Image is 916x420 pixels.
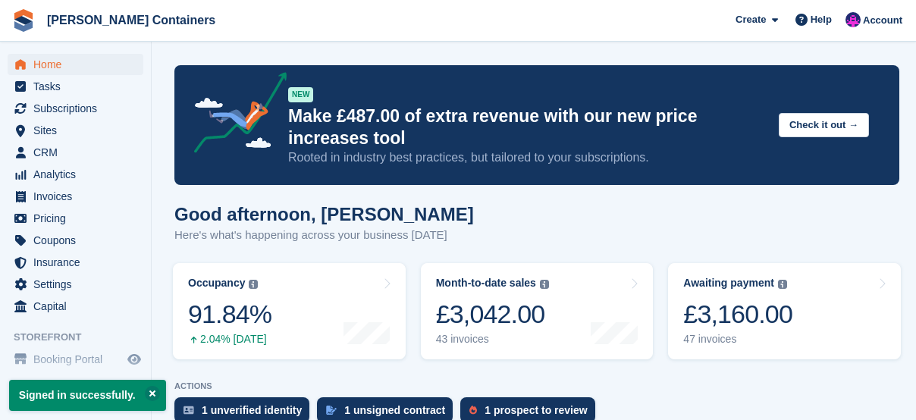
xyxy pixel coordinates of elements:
[181,72,287,158] img: price-adjustments-announcement-icon-8257ccfd72463d97f412b2fc003d46551f7dbcb40ab6d574587a9cd5c0d94...
[540,280,549,289] img: icon-info-grey-7440780725fd019a000dd9b08b2336e03edf1995a4989e88bcd33f0948082b44.svg
[188,299,271,330] div: 91.84%
[436,299,549,330] div: £3,042.00
[683,333,792,346] div: 47 invoices
[8,120,143,141] a: menu
[436,333,549,346] div: 43 invoices
[469,406,477,415] img: prospect-51fa495bee0391a8d652442698ab0144808aea92771e9ea1ae160a38d050c398.svg
[33,296,124,317] span: Capital
[33,98,124,119] span: Subscriptions
[485,404,587,416] div: 1 prospect to review
[8,98,143,119] a: menu
[188,277,245,290] div: Occupancy
[288,149,767,166] p: Rooted in industry best practices, but tailored to your subscriptions.
[202,404,302,416] div: 1 unverified identity
[41,8,221,33] a: [PERSON_NAME] Containers
[249,280,258,289] img: icon-info-grey-7440780725fd019a000dd9b08b2336e03edf1995a4989e88bcd33f0948082b44.svg
[779,113,869,138] button: Check it out →
[8,76,143,97] a: menu
[33,76,124,97] span: Tasks
[33,208,124,229] span: Pricing
[174,204,474,224] h1: Good afternoon, [PERSON_NAME]
[8,252,143,273] a: menu
[845,12,861,27] img: Claire Wilson
[33,120,124,141] span: Sites
[14,330,151,345] span: Storefront
[8,208,143,229] a: menu
[174,227,474,244] p: Here's what's happening across your business [DATE]
[778,280,787,289] img: icon-info-grey-7440780725fd019a000dd9b08b2336e03edf1995a4989e88bcd33f0948082b44.svg
[683,277,774,290] div: Awaiting payment
[33,142,124,163] span: CRM
[33,54,124,75] span: Home
[8,54,143,75] a: menu
[33,252,124,273] span: Insurance
[8,349,143,370] a: menu
[8,142,143,163] a: menu
[9,380,166,411] p: Signed in successfully.
[125,350,143,368] a: Preview store
[344,404,445,416] div: 1 unsigned contract
[683,299,792,330] div: £3,160.00
[863,13,902,28] span: Account
[736,12,766,27] span: Create
[33,186,124,207] span: Invoices
[12,9,35,32] img: stora-icon-8386f47178a22dfd0bd8f6a31ec36ba5ce8667c1dd55bd0f319d3a0aa187defe.svg
[288,87,313,102] div: NEW
[173,263,406,359] a: Occupancy 91.84% 2.04% [DATE]
[668,263,901,359] a: Awaiting payment £3,160.00 47 invoices
[8,230,143,251] a: menu
[288,105,767,149] p: Make £487.00 of extra revenue with our new price increases tool
[8,274,143,295] a: menu
[8,296,143,317] a: menu
[33,164,124,185] span: Analytics
[188,333,271,346] div: 2.04% [DATE]
[33,349,124,370] span: Booking Portal
[421,263,654,359] a: Month-to-date sales £3,042.00 43 invoices
[33,230,124,251] span: Coupons
[8,186,143,207] a: menu
[326,406,337,415] img: contract_signature_icon-13c848040528278c33f63329250d36e43548de30e8caae1d1a13099fd9432cc5.svg
[184,406,194,415] img: verify_identity-adf6edd0f0f0b5bbfe63781bf79b02c33cf7c696d77639b501bdc392416b5a36.svg
[174,381,899,391] p: ACTIONS
[436,277,536,290] div: Month-to-date sales
[8,164,143,185] a: menu
[811,12,832,27] span: Help
[33,274,124,295] span: Settings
